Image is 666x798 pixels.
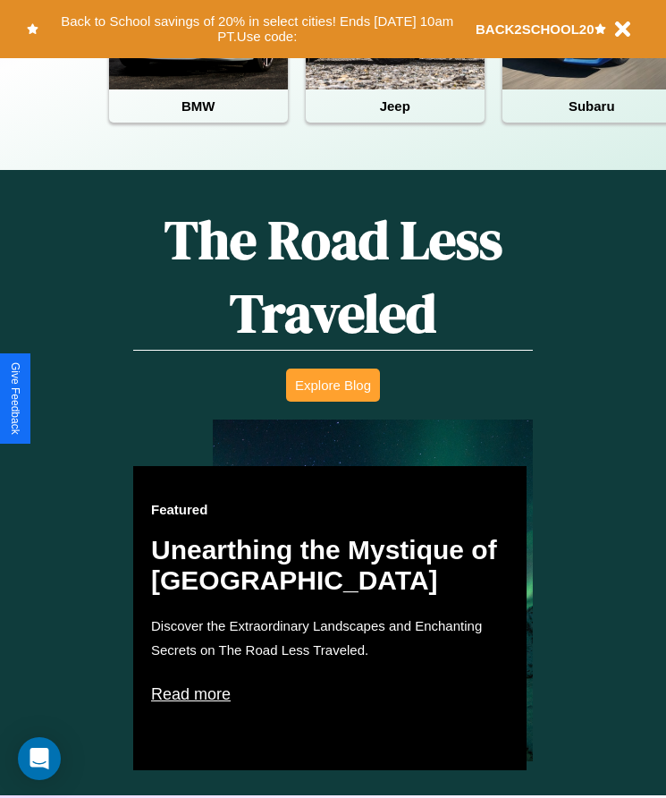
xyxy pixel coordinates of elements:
h4: BMW [109,89,288,123]
h2: Unearthing the Mystique of [GEOGRAPHIC_DATA] [151,535,509,596]
h3: Featured [151,502,509,517]
h4: Jeep [306,89,485,123]
p: Discover the Extraordinary Landscapes and Enchanting Secrets on The Road Less Traveled. [151,614,509,662]
button: Back to School savings of 20% in select cities! Ends [DATE] 10am PT.Use code: [38,9,476,49]
p: Read more [151,680,509,709]
div: Open Intercom Messenger [18,737,61,780]
div: Give Feedback [9,362,21,435]
h1: The Road Less Traveled [133,203,533,351]
button: Explore Blog [286,369,380,402]
b: BACK2SCHOOL20 [476,21,594,37]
